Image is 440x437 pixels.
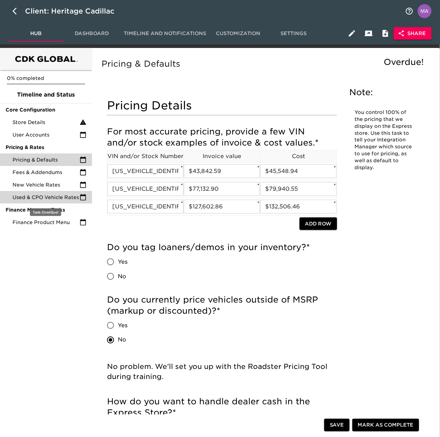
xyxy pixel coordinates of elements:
p: 0% completed [7,75,85,82]
button: Edit Hub [344,25,360,42]
span: Core Configuration [6,106,87,113]
span: Timeline and Status [6,91,87,99]
span: Store Details [13,119,80,126]
h4: Pricing Details [107,99,337,113]
button: Internal Notes and Comments [377,25,394,42]
p: VIN and/or Stock Number [107,152,184,160]
span: Yes [118,321,128,330]
h5: How do you want to handle dealer cash in the Express Store? [107,396,337,419]
span: No [118,272,126,281]
span: Finance Manager Tasks [6,206,87,213]
span: Pricing & Rates [6,144,87,151]
span: Settings [270,29,317,38]
button: Client View [360,25,377,42]
p: You control 100% of the pricing that we display on the Express store. Use this task to tell your ... [355,109,413,171]
span: Share [399,29,426,38]
span: Save [330,421,344,430]
span: No problem. We'll set you up with the Roadster Pricing Tool during training. [107,363,329,381]
span: New Vehicle Rates [13,181,80,188]
span: Fees & Addendums [13,169,80,176]
span: Hub [13,29,60,38]
button: Mark as Complete [352,419,419,432]
span: Add Row [305,220,332,228]
span: No [118,336,126,344]
button: Add Row [300,217,337,230]
h5: Note: [350,87,418,98]
button: Save [324,419,350,432]
h5: Do you tag loaners/demos in your inventory? [107,242,337,253]
h5: Pricing & Defaults [101,58,427,69]
span: Overdue! [384,57,424,67]
span: Timeline and Notifications [124,29,206,38]
span: Mark as Complete [358,421,414,430]
p: Invoice value [184,152,260,160]
button: Share [394,27,432,40]
span: Yes [118,258,128,266]
h5: Do you currently price vehicles outside of MSRP (markup or discounted)? [107,294,337,316]
span: Customization [214,29,262,38]
img: Profile [418,4,432,18]
span: Dashboard [68,29,115,38]
button: notifications [401,3,418,19]
span: Used & CPO Vehicle Rates [13,194,80,201]
span: Finance Product Menu [13,219,80,226]
p: Cost [260,152,336,160]
h5: For most accurate pricing, provide a few VIN and/or stock examples of invoice & cost values. [107,126,337,148]
span: Pricing & Defaults [13,156,80,163]
span: User Accounts [13,131,80,138]
div: Client: Heritage Cadillac [25,6,124,17]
